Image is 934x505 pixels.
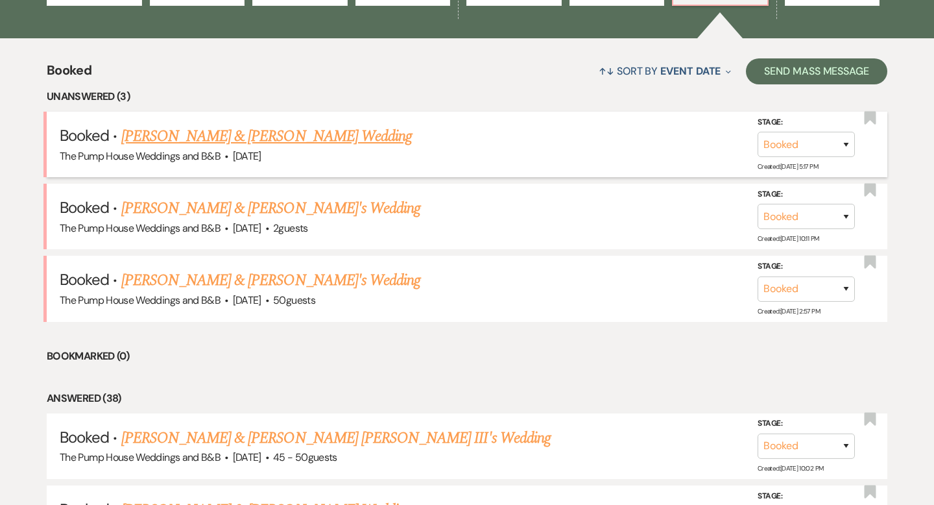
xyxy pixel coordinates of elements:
[758,307,820,315] span: Created: [DATE] 2:57 PM
[47,348,887,365] li: Bookmarked (0)
[60,293,221,307] span: The Pump House Weddings and B&B
[660,64,721,78] span: Event Date
[593,54,736,88] button: Sort By Event Date
[758,489,855,503] label: Stage:
[599,64,614,78] span: ↑↓
[758,234,819,243] span: Created: [DATE] 10:11 PM
[273,221,308,235] span: 2 guests
[233,450,261,464] span: [DATE]
[758,260,855,274] label: Stage:
[121,269,421,292] a: [PERSON_NAME] & [PERSON_NAME]'s Wedding
[758,116,855,130] label: Stage:
[60,125,109,145] span: Booked
[47,60,91,88] span: Booked
[746,58,887,84] button: Send Mass Message
[233,293,261,307] span: [DATE]
[121,426,551,450] a: [PERSON_NAME] & [PERSON_NAME] [PERSON_NAME] III's Wedding
[47,88,887,105] li: Unanswered (3)
[758,417,855,431] label: Stage:
[758,188,855,202] label: Stage:
[233,221,261,235] span: [DATE]
[60,149,221,163] span: The Pump House Weddings and B&B
[273,450,337,464] span: 45 - 50 guests
[60,450,221,464] span: The Pump House Weddings and B&B
[60,221,221,235] span: The Pump House Weddings and B&B
[60,427,109,447] span: Booked
[233,149,261,163] span: [DATE]
[121,197,421,220] a: [PERSON_NAME] & [PERSON_NAME]'s Wedding
[758,162,818,171] span: Created: [DATE] 5:17 PM
[60,269,109,289] span: Booked
[121,125,412,148] a: [PERSON_NAME] & [PERSON_NAME] Wedding
[60,197,109,217] span: Booked
[758,464,823,473] span: Created: [DATE] 10:02 PM
[273,293,315,307] span: 50 guests
[47,390,887,407] li: Answered (38)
